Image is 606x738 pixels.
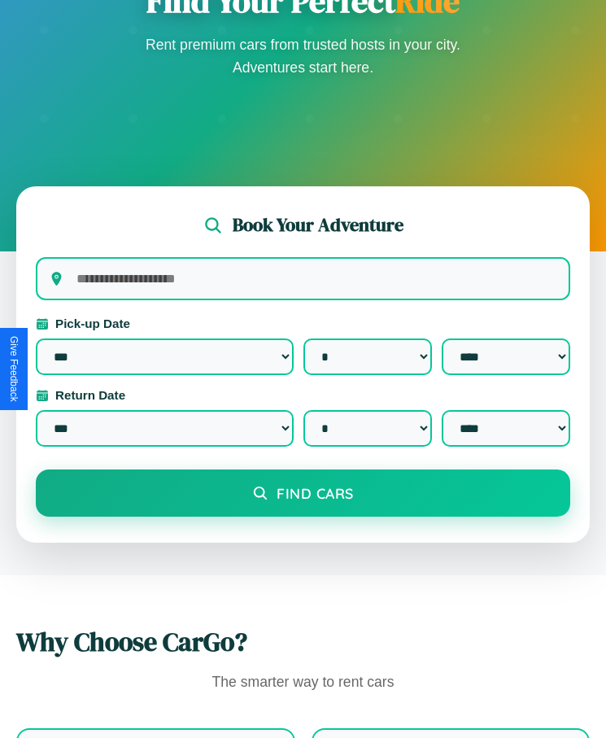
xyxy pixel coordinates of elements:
label: Pick-up Date [36,317,570,330]
p: The smarter way to rent cars [16,670,590,696]
h2: Book Your Adventure [233,212,403,238]
label: Return Date [36,388,570,402]
button: Find Cars [36,469,570,517]
div: Give Feedback [8,336,20,402]
h2: Why Choose CarGo? [16,624,590,660]
p: Rent premium cars from trusted hosts in your city. Adventures start here. [141,33,466,79]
